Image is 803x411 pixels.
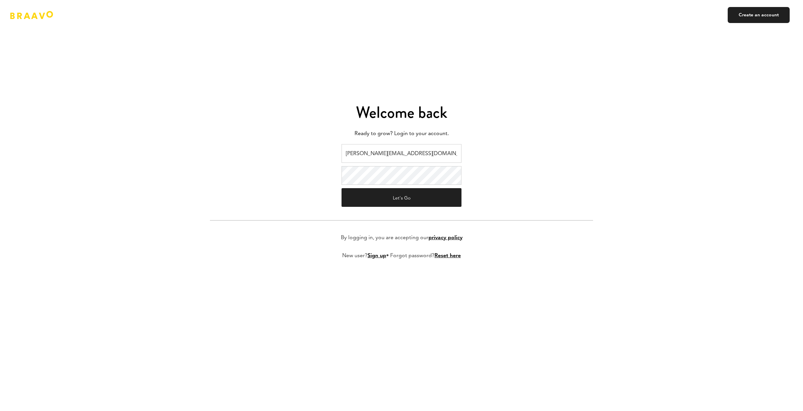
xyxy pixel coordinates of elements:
[342,188,461,207] button: Let's Go
[341,234,462,242] p: By logging in, you are accepting our
[368,253,386,259] a: Sign up
[342,252,461,260] p: New user? • Forgot password?
[342,144,461,163] input: Email
[356,101,447,124] span: Welcome back
[434,253,461,259] a: Reset here
[428,235,462,241] a: privacy policy
[210,129,593,139] p: Ready to grow? Login to your account.
[728,7,790,23] a: Create an account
